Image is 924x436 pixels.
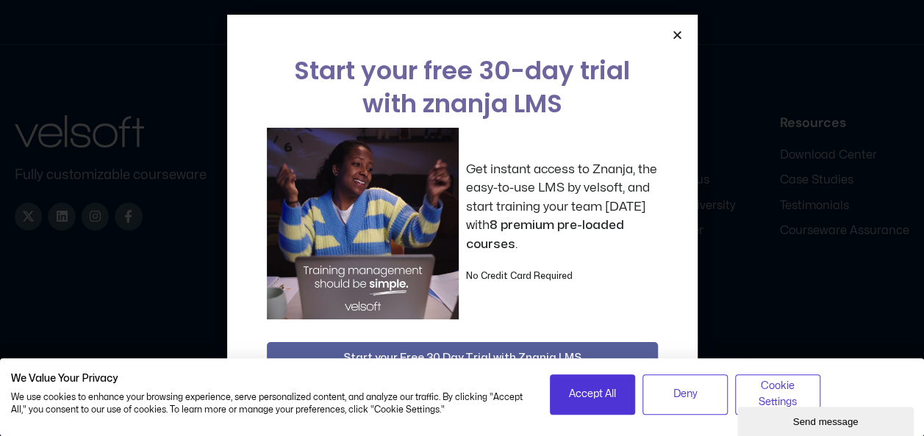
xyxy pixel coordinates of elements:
span: Deny [673,386,698,402]
iframe: chat widget [737,404,917,436]
span: Cookie Settings [745,378,811,411]
img: a woman sitting at her laptop dancing [267,128,459,319]
button: Deny all cookies [642,374,728,415]
a: Close [672,29,683,40]
h2: We Value Your Privacy [11,372,528,385]
button: Accept all cookies [550,374,635,415]
strong: 8 premium pre-loaded courses [466,219,624,250]
span: Accept All [569,386,616,402]
p: Get instant access to Znanja, the easy-to-use LMS by velsoft, and start training your team [DATE]... [466,160,658,254]
button: Adjust cookie preferences [735,374,820,415]
strong: No Credit Card Required [466,272,573,280]
h2: Start your free 30-day trial with znanja LMS [267,54,658,120]
p: We use cookies to enhance your browsing experience, serve personalized content, and analyze our t... [11,391,528,416]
